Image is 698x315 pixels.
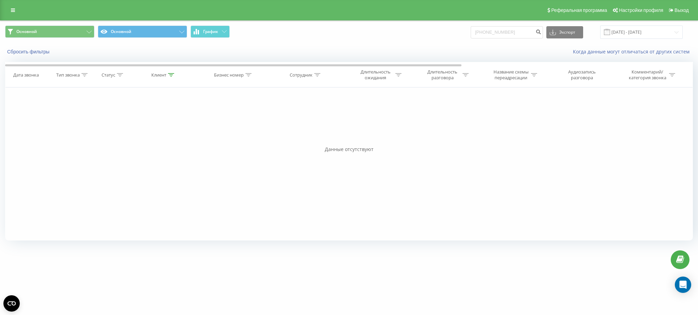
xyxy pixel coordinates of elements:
button: График [191,26,230,38]
div: Длительность ожидания [357,69,394,81]
div: Open Intercom Messenger [675,277,691,293]
div: Комментарий/категория звонка [627,69,667,81]
div: Бизнес номер [214,72,244,78]
button: Основной [98,26,187,38]
div: Название схемы переадресации [493,69,529,81]
input: Поиск по номеру [471,26,543,38]
div: Тип звонка [56,72,80,78]
div: Аудиозапись разговора [560,69,604,81]
div: Сотрудник [290,72,313,78]
span: Выход [674,7,689,13]
span: Реферальная программа [551,7,607,13]
div: Дата звонка [13,72,39,78]
span: Основной [16,29,37,34]
button: Экспорт [546,26,583,38]
span: График [203,29,218,34]
div: Длительность разговора [424,69,461,81]
button: Open CMP widget [3,295,20,312]
span: Настройки профиля [619,7,663,13]
div: Клиент [151,72,166,78]
button: Основной [5,26,94,38]
div: Данные отсутствуют [5,146,693,153]
a: Когда данные могут отличаться от других систем [573,48,693,55]
button: Сбросить фильтры [5,49,53,55]
div: Статус [102,72,115,78]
